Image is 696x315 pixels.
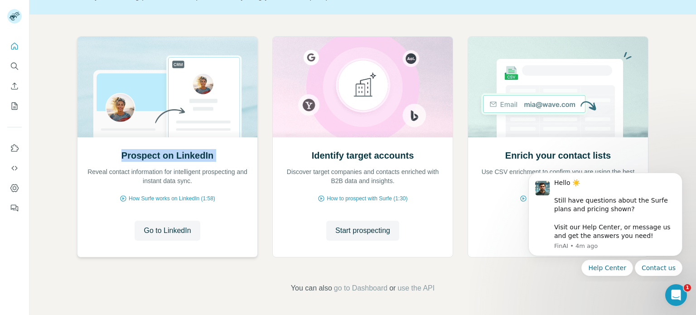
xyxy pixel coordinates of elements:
[121,149,213,162] h2: Prospect on LinkedIn
[272,37,453,137] img: Identify target accounts
[7,160,22,176] button: Use Surfe API
[665,284,687,306] iframe: Intercom live chat
[312,149,414,162] h2: Identify target accounts
[77,37,258,137] img: Prospect on LinkedIn
[505,149,611,162] h2: Enrich your contact lists
[326,221,399,241] button: Start prospecting
[334,283,387,294] button: go to Dashboard
[7,38,22,54] button: Quick start
[7,58,22,74] button: Search
[7,200,22,216] button: Feedback
[87,167,248,185] p: Reveal contact information for intelligent prospecting and instant data sync.
[397,283,435,294] button: use the API
[468,37,648,137] img: Enrich your contact lists
[335,225,390,236] span: Start prospecting
[684,284,691,291] span: 1
[7,78,22,94] button: Enrich CSV
[477,167,639,185] p: Use CSV enrichment to confirm you are using the best data available.
[7,140,22,156] button: Use Surfe on LinkedIn
[7,98,22,114] button: My lists
[327,194,407,203] span: How to prospect with Surfe (1:30)
[144,225,191,236] span: Go to LinkedIn
[282,167,444,185] p: Discover target companies and contacts enriched with B2B data and insights.
[291,283,332,294] span: You can also
[7,180,22,196] button: Dashboard
[389,283,396,294] span: or
[135,221,200,241] button: Go to LinkedIn
[515,165,696,281] iframe: Intercom notifications message
[129,194,215,203] span: How Surfe works on LinkedIn (1:58)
